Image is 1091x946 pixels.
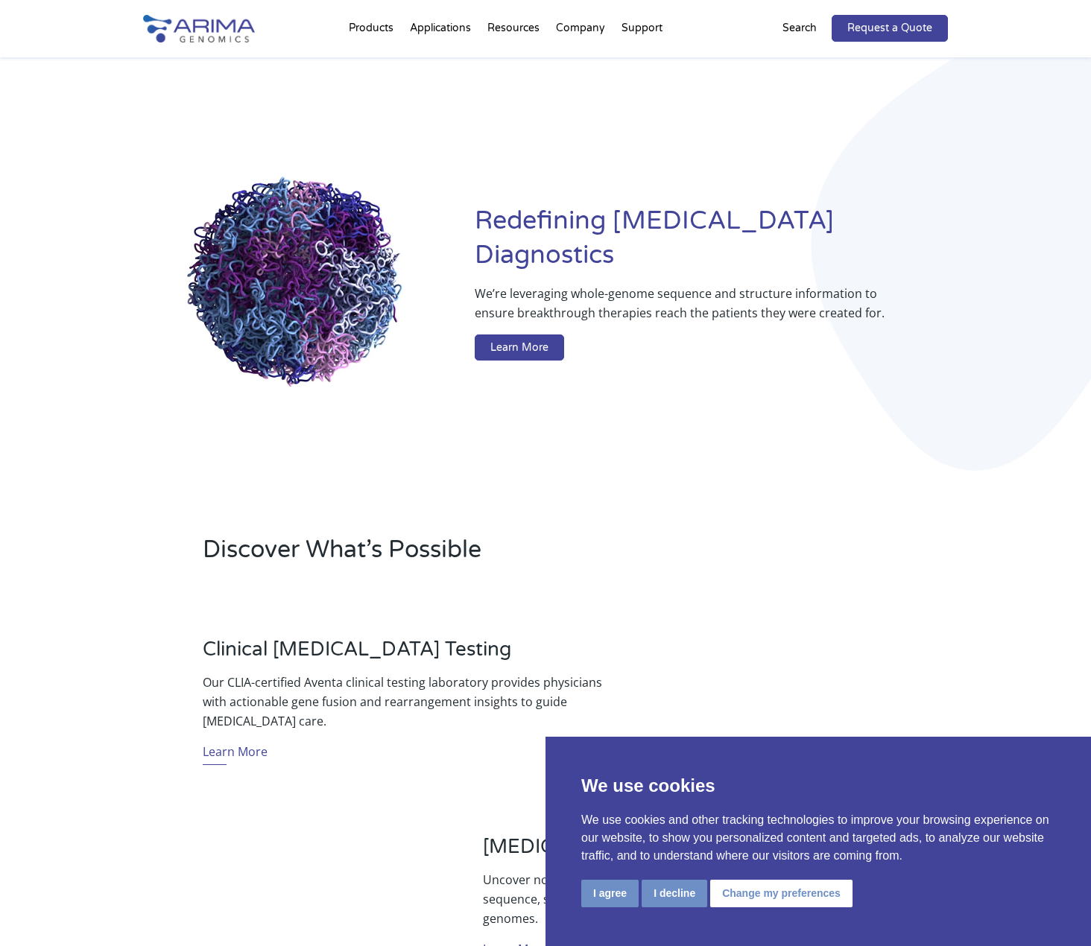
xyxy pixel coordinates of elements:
button: Change my preferences [710,880,853,907]
a: Learn More [203,742,268,765]
button: I decline [642,880,707,907]
h2: Discover What’s Possible [203,533,736,578]
button: I agree [581,880,639,907]
p: Our CLIA-certified Aventa clinical testing laboratory provides physicians with actionable gene fu... [203,673,608,731]
h3: Clinical [MEDICAL_DATA] Testing [203,638,608,673]
p: We use cookies and other tracking technologies to improve your browsing experience on our website... [581,811,1055,865]
a: Request a Quote [832,15,948,42]
h3: [MEDICAL_DATA] Genomics [483,835,888,870]
p: We’re leveraging whole-genome sequence and structure information to ensure breakthrough therapies... [475,284,888,334]
img: Arima-Genomics-logo [143,15,255,42]
a: Learn More [475,334,564,361]
p: Search [782,19,817,38]
p: We use cookies [581,772,1055,799]
h1: Redefining [MEDICAL_DATA] Diagnostics [475,204,948,284]
p: Uncover novel biomarkers and therapeutic targets by exploring the sequence, structure, and regula... [483,870,888,928]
